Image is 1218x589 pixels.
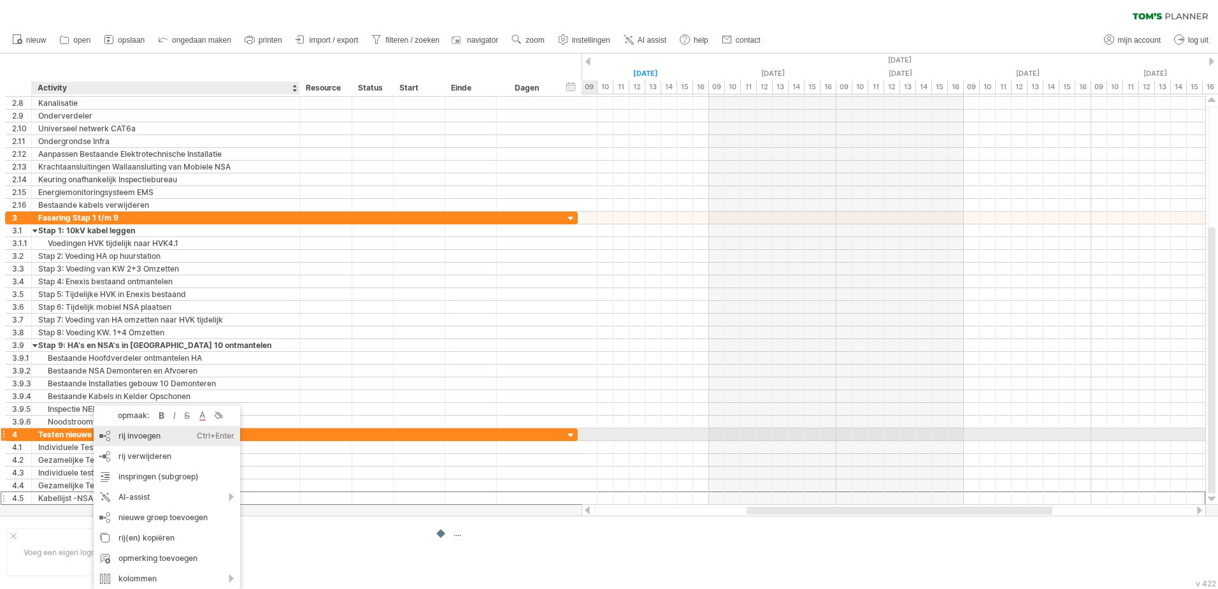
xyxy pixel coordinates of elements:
[719,32,764,48] a: contact
[26,36,46,45] span: nieuw
[38,390,293,402] div: Bestaande Kabels in Kelder Opschonen
[725,80,741,94] div: 10
[118,451,171,461] span: rij verwijderen
[38,186,293,198] div: Energiemonitoringsysteem EMS
[12,288,31,300] div: 3.5
[12,135,31,147] div: 2.11
[12,212,31,224] div: 3
[12,161,31,173] div: 2.13
[12,224,31,236] div: 3.1
[694,36,708,45] span: help
[820,80,836,94] div: 16
[94,507,240,528] div: nieuwe groep toevoegen
[12,110,31,122] div: 2.9
[1091,80,1107,94] div: 09
[12,352,31,364] div: 3.9.1
[1043,80,1059,94] div: 14
[155,32,235,48] a: ongedaan maken
[12,148,31,160] div: 2.12
[645,80,661,94] div: 13
[1118,36,1161,45] span: mijn account
[94,487,240,507] div: AI-assist
[101,32,148,48] a: opslaan
[12,416,31,428] div: 3.9.6
[38,212,293,224] div: Fasering Stap 1 t/m 9
[508,32,548,48] a: zoom
[259,36,282,45] span: printen
[454,528,523,539] div: ....
[38,454,293,466] div: Gezamelijke Testen gebouw 19
[12,263,31,275] div: 3.3
[9,32,50,48] a: nieuw
[12,122,31,135] div: 2.10
[582,80,598,94] div: 09
[12,301,31,313] div: 3.6
[172,36,231,45] span: ongedaan maken
[12,479,31,491] div: 4.4
[572,36,610,45] span: instellingen
[12,467,31,479] div: 4.3
[598,80,613,94] div: 10
[212,560,319,571] div: ....
[1171,32,1212,48] a: log uit
[12,250,31,262] div: 3.2
[12,275,31,287] div: 3.4
[399,82,438,94] div: Start
[38,492,293,504] div: Kabellijst -NSA gebouw 19
[292,32,362,48] a: import / export
[1101,32,1164,48] a: mijn account
[451,82,489,94] div: Einde
[677,80,693,94] div: 15
[12,441,31,453] div: 4.1
[900,80,916,94] div: 13
[38,275,293,287] div: Stap 4: Enexis bestaand ontmantelen
[368,32,443,48] a: filteren / zoeken
[789,80,805,94] div: 14
[677,32,712,48] a: help
[12,339,31,351] div: 3.9
[661,80,677,94] div: 14
[38,122,293,135] div: Universeel netwerk CAT6a
[12,365,31,377] div: 3.9.2
[38,326,293,338] div: Stap 8: Voeding KW. 1+4 Omzetten
[932,80,948,94] div: 15
[38,161,293,173] div: Krachtaansluitingen Wallaansluiting van Mobiele NSA
[1012,80,1028,94] div: 12
[38,224,293,236] div: Stap 1: 10kV kabel leggen
[38,365,293,377] div: Bestaande NSA Demonteren en Afvoeren
[38,199,293,211] div: Bestaande kabels verwijderen
[6,528,125,576] div: Voeg een eigen logo toe
[212,528,319,539] div: ....
[38,97,293,109] div: Kanalisatie
[1059,80,1075,94] div: 15
[964,80,980,94] div: 09
[38,110,293,122] div: Onderverdeler
[12,454,31,466] div: 4.2
[38,377,293,389] div: Bestaande Installaties gebouw 10 Demonteren
[1196,579,1216,588] div: v 422
[836,67,964,80] div: zondag, 12 Oktober 2025
[99,411,155,420] div: opmaak:
[212,544,319,555] div: ....
[467,36,498,45] span: navigator
[12,403,31,415] div: 3.9.5
[38,467,293,479] div: Individuele testen gebouw 10
[38,288,293,300] div: Stap 5: Tijdelijke HVK in Enexis bestaand
[12,97,31,109] div: 2.8
[38,479,293,491] div: Gezamelijke Testen gebouw 10
[741,80,757,94] div: 11
[496,82,557,94] div: Dagen
[38,428,293,440] div: Testen nieuwe stroomvoorzieningen
[868,80,884,94] div: 11
[1139,80,1155,94] div: 12
[736,36,761,45] span: contact
[12,492,31,504] div: 4.5
[94,467,240,487] div: inspringen (subgroep)
[709,80,725,94] div: 09
[38,441,293,453] div: Individuele Testen gebouw 19
[836,80,852,94] div: 09
[38,403,293,415] div: Inspectie NEN3140 / Thermografische Onderzoek
[197,426,234,446] div: Ctrl+Enter
[56,32,94,48] a: open
[38,263,293,275] div: Stap 3: Voeding van KW 2+3 Omzetten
